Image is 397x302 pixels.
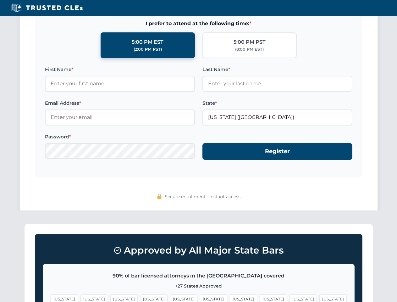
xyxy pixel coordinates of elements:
[45,133,195,141] label: Password
[45,109,195,125] input: Enter your email
[234,38,266,46] div: 5:00 PM PST
[202,143,352,160] button: Register
[45,99,195,107] label: Email Address
[202,76,352,92] input: Enter your last name
[157,194,162,199] img: 🔒
[51,272,347,280] p: 90% of bar licensed attorneys in the [GEOGRAPHIC_DATA] covered
[51,282,347,289] p: +27 States Approved
[43,242,355,259] h3: Approved by All Major State Bars
[45,76,195,92] input: Enter your first name
[45,66,195,73] label: First Name
[235,46,264,53] div: (8:00 PM EST)
[9,3,85,13] img: Trusted CLEs
[132,38,163,46] div: 5:00 PM EST
[165,193,240,200] span: Secure enrollment • Instant access
[202,109,352,125] input: Florida (FL)
[134,46,162,53] div: (2:00 PM PST)
[202,66,352,73] label: Last Name
[202,99,352,107] label: State
[45,20,352,28] span: I prefer to attend at the following time:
